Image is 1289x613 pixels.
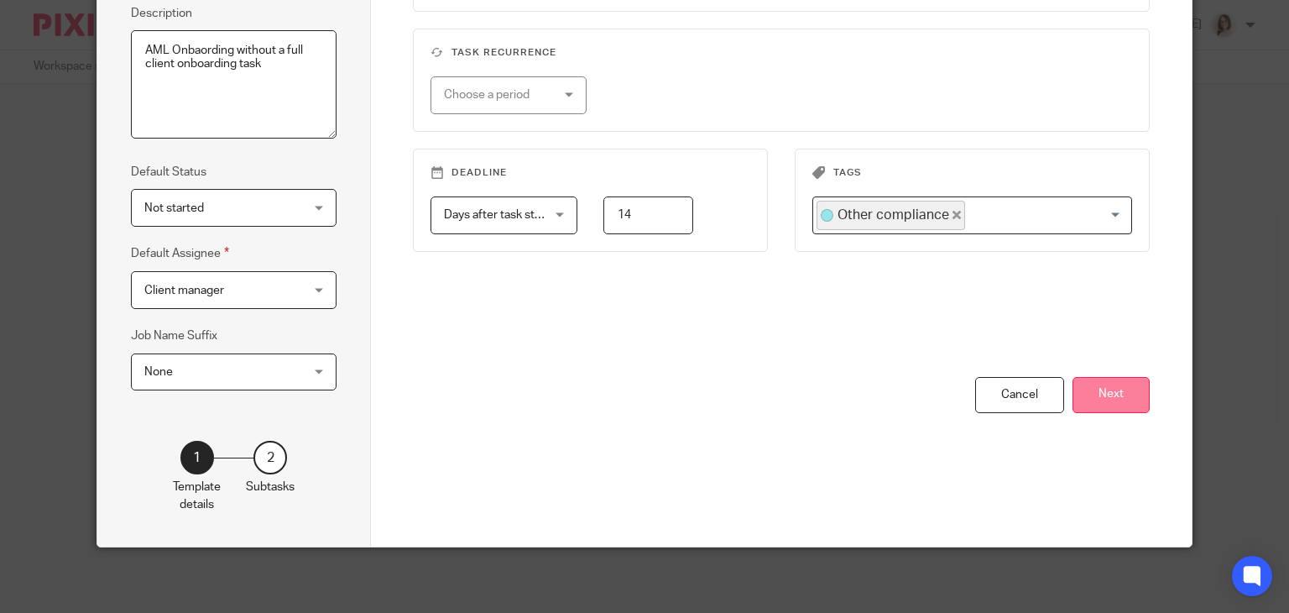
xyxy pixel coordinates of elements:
label: Default Assignee [131,244,229,263]
div: Search for option [812,196,1132,234]
input: Search for option [967,201,1122,230]
textarea: AML Onbaording without a full client onboarding task [131,30,337,139]
span: Not started [144,202,204,214]
div: 2 [253,441,287,474]
p: Subtasks [246,479,295,495]
h3: Deadline [431,166,750,180]
p: Template details [173,479,221,513]
h3: Tags [812,166,1132,180]
div: Cancel [975,377,1064,413]
div: Choose a period [444,77,557,113]
span: Client manager [144,285,224,296]
button: Next [1072,377,1150,413]
h3: Task recurrence [431,46,1132,60]
span: Days after task starts [444,209,555,221]
button: Deselect Other compliance [952,211,961,219]
label: Job Name Suffix [131,327,217,344]
label: Default Status [131,164,206,181]
span: None [144,366,173,378]
span: Other compliance [838,206,949,224]
div: 1 [180,441,214,474]
label: Description [131,5,192,22]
